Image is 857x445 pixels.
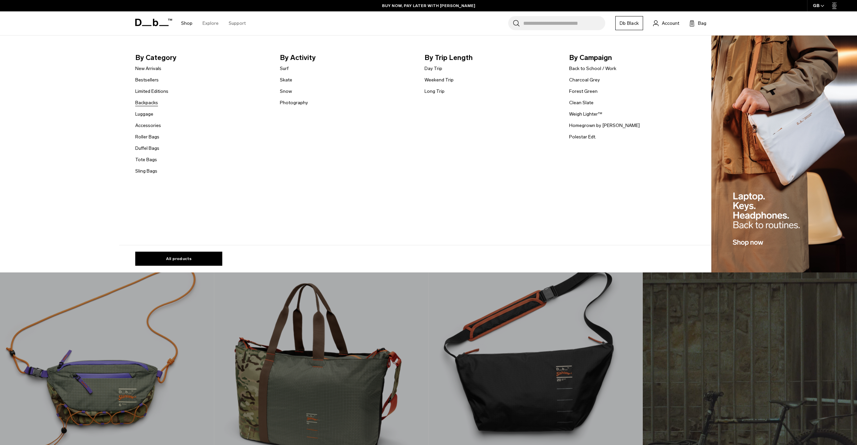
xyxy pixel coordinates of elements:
[203,11,219,35] a: Explore
[135,122,161,129] a: Accessories
[280,65,289,72] a: Surf
[181,11,192,35] a: Shop
[569,99,594,106] a: Clean Slate
[569,65,616,72] a: Back to School / Work
[280,99,308,106] a: Photography
[569,88,598,95] a: Forest Green
[382,3,475,9] a: BUY NOW, PAY LATER WITH [PERSON_NAME]
[424,65,442,72] a: Day Trip
[135,145,159,152] a: Duffel Bags
[135,76,159,83] a: Bestsellers
[135,252,222,266] a: All products
[280,88,292,95] a: Snow
[711,36,857,273] img: Db
[135,52,269,63] span: By Category
[135,168,157,175] a: Sling Bags
[424,76,454,83] a: Weekend Trip
[424,52,558,63] span: By Trip Length
[280,76,292,83] a: Skate
[176,11,251,35] nav: Main Navigation
[569,133,596,140] a: Polestar Edt.
[135,111,153,118] a: Luggage
[698,20,706,27] span: Bag
[569,52,703,63] span: By Campaign
[424,88,445,95] a: Long Trip
[689,19,706,27] button: Bag
[615,16,643,30] a: Db Black
[135,133,159,140] a: Roller Bags
[280,52,414,63] span: By Activity
[135,88,168,95] a: Limited Editions
[135,99,158,106] a: Backpacks
[229,11,246,35] a: Support
[135,65,161,72] a: New Arrivals
[135,156,157,163] a: Tote Bags
[569,111,602,118] a: Weigh Lighter™
[569,76,600,83] a: Charcoal Grey
[569,122,640,129] a: Homegrown by [PERSON_NAME]
[662,20,679,27] span: Account
[653,19,679,27] a: Account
